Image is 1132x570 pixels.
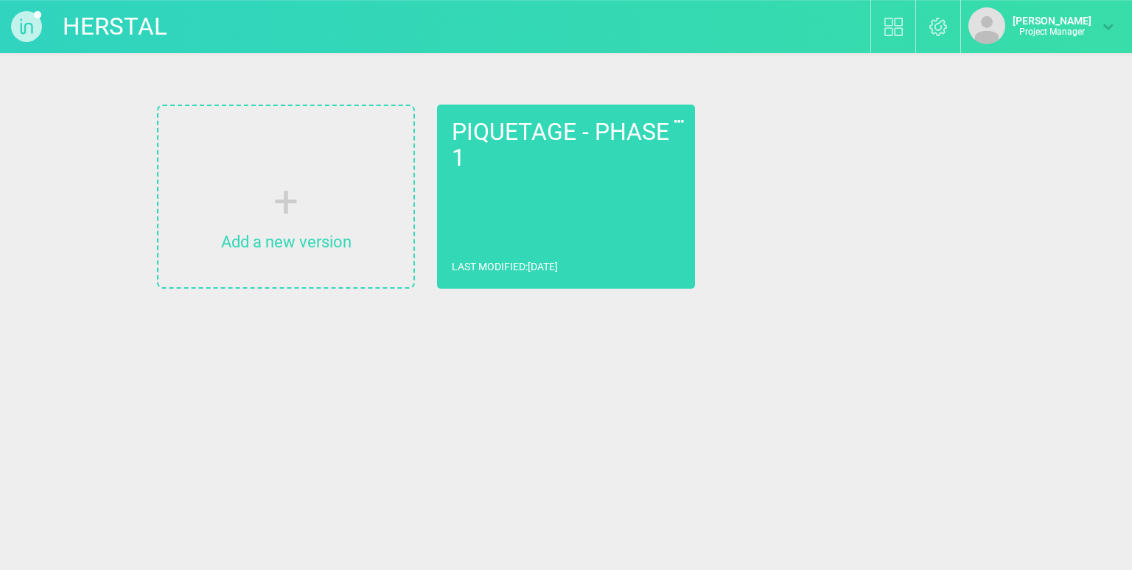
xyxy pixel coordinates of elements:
p: Add a new version [158,227,413,257]
p: Project Manager [1013,27,1091,37]
h2: PIQUETAGE - PHASE 1 [452,119,680,171]
strong: [PERSON_NAME] [1013,15,1091,27]
img: biblio.svg [884,18,903,36]
p: Last modified : [DATE] [452,259,558,274]
img: settings.svg [929,18,948,36]
a: [PERSON_NAME]Project Manager [968,7,1114,44]
a: PIQUETAGE - PHASE 1Last modified:[DATE] [437,105,695,289]
a: Add a new version [158,106,413,287]
img: default_avatar.png [968,7,1005,44]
